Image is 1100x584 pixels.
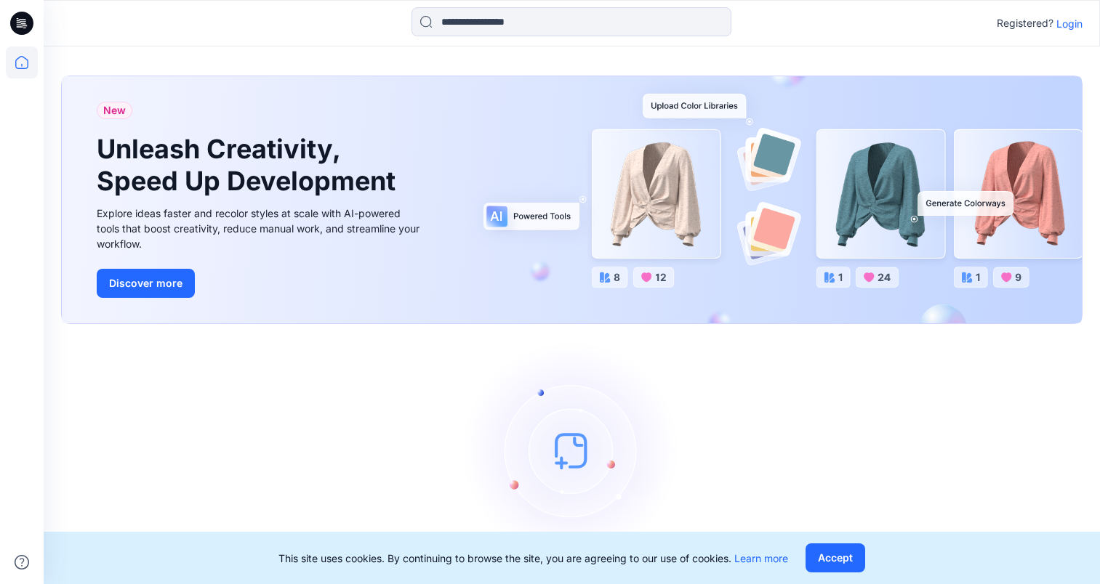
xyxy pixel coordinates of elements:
a: Learn more [734,552,788,564]
button: Discover more [97,269,195,298]
span: New [103,102,126,119]
p: Registered? [997,15,1053,32]
p: Login [1056,16,1083,31]
a: Discover more [97,269,424,298]
button: Accept [806,543,865,572]
img: empty-state-image.svg [463,341,681,559]
div: Explore ideas faster and recolor styles at scale with AI-powered tools that boost creativity, red... [97,206,424,251]
h1: Unleash Creativity, Speed Up Development [97,134,402,196]
p: This site uses cookies. By continuing to browse the site, you are agreeing to our use of cookies. [278,551,788,566]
